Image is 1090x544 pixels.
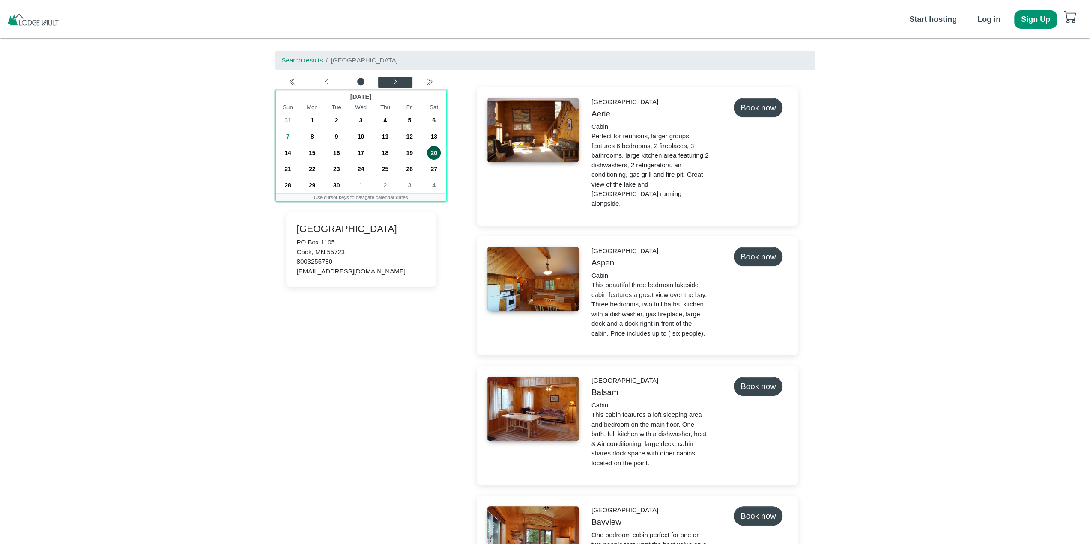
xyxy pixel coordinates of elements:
div: Thursday, September 18, 2025 [373,145,397,161]
span: 4 [378,113,392,127]
h5: Aerie [591,109,709,119]
div: Saturday, September 27, 2025 [422,161,446,177]
small: Sunday [276,103,300,112]
span: 19 [403,146,416,160]
span: 1 [354,178,368,192]
span: 26 [403,162,416,176]
h4: [GEOGRAPHIC_DATA] [297,223,425,235]
span: 11 [378,130,392,143]
span: 21 [281,162,295,176]
small: Thursday [373,103,397,112]
h6: [GEOGRAPHIC_DATA] [591,98,709,106]
div: Tuesday, September 16, 2025 [324,145,349,161]
small: Saturday [422,103,446,112]
img: pAKp5ICTv7cAAAAASUVORK5CYII= [6,13,60,26]
span: 3 [403,178,416,192]
div: Saturday, September 13, 2025 [422,128,446,145]
div: Sunday, September 14, 2025 [276,145,300,161]
svg: circle fill [357,78,364,85]
div: Monday, September 15, 2025 [300,145,324,161]
div: Tuesday, September 2, 2025 [324,112,349,128]
span: 31 [281,113,295,127]
h5: Balsam [591,388,709,398]
span: 23 [330,162,343,176]
b: Log in [977,15,1000,24]
button: Previous month [310,77,344,88]
div: Friday, September 5, 2025 [397,112,422,128]
button: Book now [734,506,782,526]
small: Tuesday [324,103,349,112]
span: 8 [305,130,319,143]
span: 12 [403,130,416,143]
div: Cabin [591,271,709,281]
div: Monday, September 8, 2025 [300,128,324,145]
div: Wednesday, September 10, 2025 [349,128,373,145]
svg: chevron left [323,78,330,85]
span: 4 [427,178,441,192]
svg: chevron left [391,78,398,85]
div: Thursday, September 11, 2025 [373,128,397,145]
h6: [GEOGRAPHIC_DATA] [591,506,709,514]
div: Sunday, September 28, 2025 [276,177,300,193]
button: Book now [734,247,782,266]
span: 15 [305,146,319,160]
div: Sunday, August 31, 2025 [276,112,300,128]
b: Sign Up [1021,15,1050,24]
div: Calendar navigation [275,77,447,88]
span: 30 [330,178,343,192]
small: Monday [300,103,324,112]
h5: Bayview [591,517,709,527]
span: 25 [378,162,392,176]
span: 29 [305,178,319,192]
button: Book now [734,377,782,396]
span: 7 [281,130,295,143]
div: Sunday, September 7, 2025 (Today) [276,128,300,145]
div: Saturday, September 20, 2025 (Selected date) [422,145,446,161]
div: Wednesday, September 17, 2025 [349,145,373,161]
span: 2 [378,178,392,192]
div: Cabin [591,401,709,410]
button: Next year [412,77,447,88]
span: 2 [330,113,343,127]
span: [GEOGRAPHIC_DATA] [331,56,398,64]
button: Previous year [275,77,310,88]
div: Wednesday, September 24, 2025 [349,161,373,177]
h5: Aspen [591,258,709,268]
div: Tuesday, September 23, 2025 [324,161,349,177]
b: Start hosting [909,15,957,24]
button: Start hosting [902,10,964,29]
div: Saturday, September 6, 2025 [422,112,446,128]
span: 17 [354,146,368,160]
span: 14 [281,146,295,160]
p: This beautiful three bedroom lakeside cabin features a great view over the bay. Three bedrooms, t... [591,280,709,338]
span: 13 [427,130,441,143]
span: 6 [427,113,441,127]
small: Wednesday [349,103,373,112]
div: PO Box 1105 Cook, MN 55723 8003255780 [EMAIL_ADDRESS][DOMAIN_NAME] [297,238,425,276]
span: 10 [354,130,368,143]
span: 5 [403,113,416,127]
span: 9 [330,130,343,143]
div: Wednesday, October 1, 2025 [349,177,373,193]
button: Sign Up [1014,10,1057,29]
span: 28 [281,178,295,192]
div: [DATE] [276,90,446,103]
p: Perfect for reunions, larger groups, features 6 bedrooms, 2 fireplaces, 3 bathrooms, large kitche... [591,131,709,208]
div: Monday, September 29, 2025 [300,177,324,193]
small: Friday [397,103,422,112]
div: Saturday, October 4, 2025 [422,177,446,193]
span: 3 [354,113,368,127]
span: 27 [427,162,441,176]
div: Friday, September 19, 2025 [397,145,422,161]
h6: [GEOGRAPHIC_DATA] [591,247,709,255]
span: 16 [330,146,343,160]
span: 24 [354,162,368,176]
div: Friday, September 12, 2025 [397,128,422,145]
div: Thursday, September 4, 2025 [373,112,397,128]
div: Friday, October 3, 2025 [397,177,422,193]
svg: chevron double left [426,78,433,85]
span: 1 [305,113,319,127]
button: Book now [734,98,782,117]
div: Tuesday, September 9, 2025 [324,128,349,145]
h6: [GEOGRAPHIC_DATA] [591,377,709,384]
